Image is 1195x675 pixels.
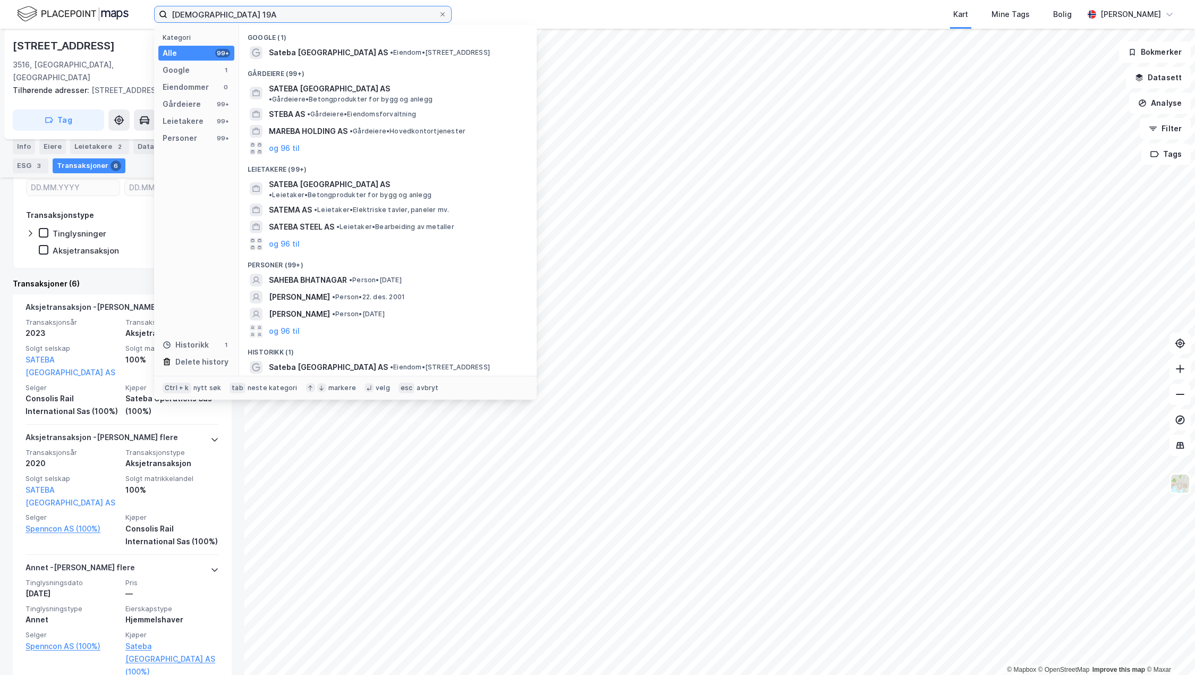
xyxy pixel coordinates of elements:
[332,310,335,318] span: •
[70,139,129,154] div: Leietakere
[390,363,490,372] span: Eiendom • [STREET_ADDRESS]
[332,293,405,301] span: Person • 22. des. 2001
[269,291,330,303] span: [PERSON_NAME]
[163,64,190,77] div: Google
[1119,41,1191,63] button: Bokmerker
[376,384,390,392] div: velg
[239,25,537,44] div: Google (1)
[399,383,415,393] div: esc
[215,134,230,142] div: 99+
[163,383,191,393] div: Ctrl + k
[239,157,537,176] div: Leietakere (99+)
[269,308,330,320] span: [PERSON_NAME]
[349,276,402,284] span: Person • [DATE]
[222,341,230,349] div: 1
[26,578,119,587] span: Tinglysningsdato
[239,61,537,80] div: Gårdeiere (99+)
[125,383,219,392] span: Kjøper
[26,209,94,222] div: Transaksjonstype
[125,318,219,327] span: Transaksjonstype
[26,630,119,639] span: Selger
[1038,666,1090,673] a: OpenStreetMap
[230,383,245,393] div: tab
[314,206,449,214] span: Leietaker • Elektriske tavler, paneler mv.
[390,48,490,57] span: Eiendom • [STREET_ADDRESS]
[26,344,119,353] span: Solgt selskap
[332,310,385,318] span: Person • [DATE]
[125,344,219,353] span: Solgt matrikkelandel
[239,252,537,272] div: Personer (99+)
[26,448,119,457] span: Transaksjonsår
[390,48,393,56] span: •
[332,293,335,301] span: •
[26,522,119,535] a: Spenncon AS (100%)
[269,325,300,338] button: og 96 til
[133,139,173,154] div: Datasett
[953,8,968,21] div: Kart
[125,604,219,613] span: Eierskapstype
[269,82,390,95] span: SATEBA [GEOGRAPHIC_DATA] AS
[269,46,388,59] span: Sateba [GEOGRAPHIC_DATA] AS
[26,587,119,600] div: [DATE]
[222,66,230,74] div: 1
[26,604,119,613] span: Tinglysningstype
[125,448,219,457] span: Transaksjonstype
[163,33,234,41] div: Kategori
[307,110,416,119] span: Gårdeiere • Eiendomsforvaltning
[125,392,219,418] div: Sateba Operations Sas (100%)
[26,613,119,626] div: Annet
[350,127,353,135] span: •
[125,484,219,496] div: 100%
[1092,666,1145,673] a: Improve this map
[17,5,129,23] img: logo.f888ab2527a4732fd821a326f86c7f29.svg
[390,363,393,371] span: •
[269,95,433,104] span: Gårdeiere • Betongprodukter for bygg og anlegg
[269,142,300,155] button: og 96 til
[1142,624,1195,675] iframe: Chat Widget
[215,117,230,125] div: 99+
[307,110,310,118] span: •
[269,361,388,374] span: Sateba [GEOGRAPHIC_DATA] AS
[26,640,119,653] a: Spenncon AS (100%)
[167,6,438,22] input: Søk på adresse, matrikkel, gårdeiere, leietakere eller personer
[269,204,312,216] span: SATEMA AS
[248,384,298,392] div: neste kategori
[239,340,537,359] div: Historikk (1)
[125,513,219,522] span: Kjøper
[114,141,125,152] div: 2
[163,81,209,94] div: Eiendommer
[1142,624,1195,675] div: Kontrollprogram for chat
[1053,8,1072,21] div: Bolig
[269,108,305,121] span: STEBA AS
[417,384,438,392] div: avbryt
[125,474,219,483] span: Solgt matrikkelandel
[125,180,218,196] input: DD.MM.YYYY
[1129,92,1191,114] button: Analyse
[349,276,352,284] span: •
[13,37,117,54] div: [STREET_ADDRESS]
[1170,474,1190,494] img: Z
[215,49,230,57] div: 99+
[269,274,347,286] span: SAHEBA BHATNAGAR
[125,587,219,600] div: —
[125,630,219,639] span: Kjøper
[26,301,178,318] div: Aksjetransaksjon - [PERSON_NAME] flere
[26,392,119,418] div: Consolis Rail International Sas (100%)
[125,613,219,626] div: Hjemmelshaver
[125,457,219,470] div: Aksjetransaksjon
[163,98,201,111] div: Gårdeiere
[26,513,119,522] span: Selger
[26,383,119,392] span: Selger
[163,132,197,145] div: Personer
[33,161,44,171] div: 3
[336,223,454,231] span: Leietaker • Bearbeiding av metaller
[13,139,35,154] div: Info
[125,522,219,548] div: Consolis Rail International Sas (100%)
[125,353,219,366] div: 100%
[163,339,209,351] div: Historikk
[269,95,272,103] span: •
[215,100,230,108] div: 99+
[269,191,272,199] span: •
[328,384,356,392] div: markere
[1007,666,1036,673] a: Mapbox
